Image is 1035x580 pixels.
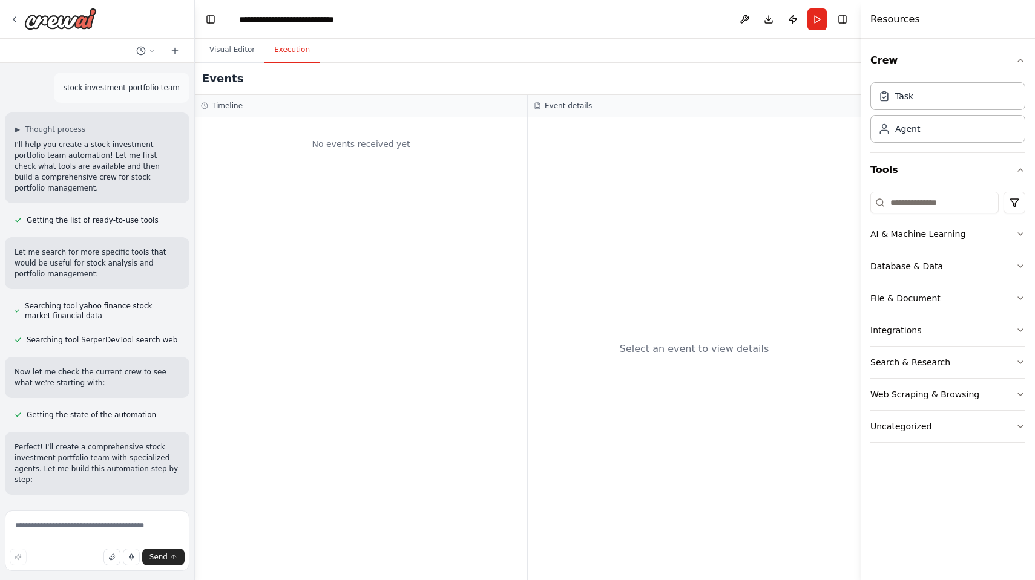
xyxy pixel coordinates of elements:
div: Database & Data [870,260,943,272]
span: Searching tool yahoo finance stock market financial data [25,301,180,321]
p: Let me search for more specific tools that would be useful for stock analysis and portfolio manag... [15,247,180,279]
button: Start a new chat [165,44,185,58]
p: Now let me check the current crew to see what we're starting with: [15,367,180,388]
button: Switch to previous chat [131,44,160,58]
div: Web Scraping & Browsing [870,388,979,400]
div: AI & Machine Learning [870,228,965,240]
button: Upload files [103,549,120,565]
p: Perfect! I'll create a comprehensive stock investment portfolio team with specialized agents. Let... [15,442,180,485]
span: Getting the list of ready-to-use tools [27,215,159,225]
button: Web Scraping & Browsing [870,379,1025,410]
button: Hide right sidebar [834,11,851,28]
span: Send [149,552,168,562]
span: Thought process [25,125,85,134]
img: Logo [24,8,97,30]
button: Integrations [870,314,1025,346]
div: Search & Research [870,356,950,368]
button: Improve this prompt [10,549,27,565]
h3: Timeline [212,101,243,111]
button: Uncategorized [870,411,1025,442]
h3: Event details [545,101,592,111]
div: Tools [870,187,1025,452]
button: Search & Research [870,347,1025,378]
h4: Resources [870,12,920,27]
nav: breadcrumb [239,13,334,25]
button: Click to speak your automation idea [123,549,140,565]
button: Tools [870,153,1025,187]
button: Send [142,549,185,565]
div: Uncategorized [870,420,931,432]
h2: Events [202,70,243,87]
button: ▶Thought process [15,125,85,134]
div: Task [895,90,913,102]
div: File & Document [870,292,941,304]
button: Crew [870,44,1025,77]
button: Database & Data [870,250,1025,282]
div: Crew [870,77,1025,152]
span: ▶ [15,125,20,134]
button: Execution [264,37,320,63]
p: I'll help you create a stock investment portfolio team automation! Let me first check what tools ... [15,139,180,194]
div: Agent [895,123,920,135]
span: Searching tool SerperDevTool search web [27,335,177,345]
button: AI & Machine Learning [870,218,1025,250]
span: Getting the state of the automation [27,410,156,420]
button: Visual Editor [200,37,264,63]
div: No events received yet [201,123,521,165]
div: Select an event to view details [620,342,769,356]
div: Integrations [870,324,921,336]
button: Hide left sidebar [202,11,219,28]
p: stock investment portfolio team [64,82,180,93]
button: File & Document [870,282,1025,314]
